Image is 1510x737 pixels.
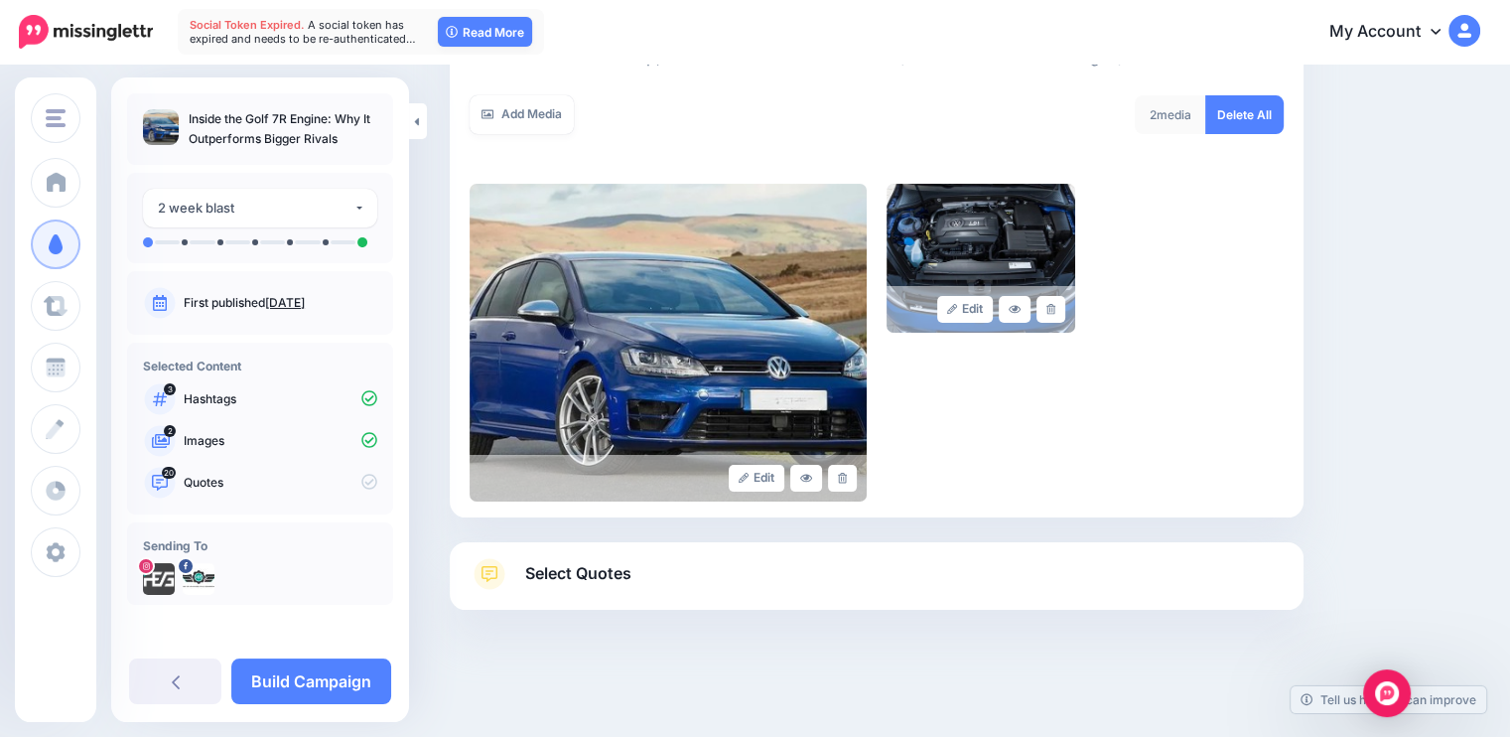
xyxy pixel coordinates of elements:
[143,189,377,227] button: 2 week blast
[143,237,153,247] li: A post will be sent on day 0
[1150,107,1157,122] span: 2
[1205,95,1284,134] a: Delete All
[887,184,1075,333] img: 7ea5d41f1c970bcb6035bdd7cfb7af4d_large.jpg
[525,560,631,587] span: Select Quotes
[189,109,377,149] p: Inside the Golf 7R Engine: Why It Outperforms Bigger Rivals
[287,239,293,245] li: A post will be sent on day 7
[1291,686,1486,713] a: Tell us how we can improve
[729,465,785,492] a: Edit
[158,197,353,220] div: 2 week blast
[182,239,188,245] li: A post will be sent on day 1
[184,432,377,450] p: Images
[470,9,1284,502] div: Select Media
[183,563,214,595] img: 358720633_649439810567587_6249622356903770229_n-bsa152794.jpg
[143,538,377,553] h4: Sending To
[937,296,994,323] a: Edit
[252,239,258,245] li: A post will be sent on day 5
[19,15,153,49] img: Missinglettr
[357,237,367,247] li: A post will be sent on day 14
[184,294,377,312] p: First published
[143,359,377,373] h4: Selected Content
[470,95,574,134] a: Add Media
[190,18,305,32] span: Social Token Expired.
[1135,95,1206,134] div: media
[143,109,179,145] img: 08e9a281c66647e721b92f1fea50dde7_thumb.jpg
[217,239,223,245] li: A post will be sent on day 2
[184,390,377,408] p: Hashtags
[470,184,867,502] img: 08e9a281c66647e721b92f1fea50dde7_large.jpg
[143,563,175,595] img: 482324778_2588238684719483_8382472189593079694_n-bsa152795.jpg
[470,558,1284,610] a: Select Quotes
[438,17,532,47] a: Read More
[1309,8,1480,57] a: My Account
[164,425,176,437] span: 2
[323,239,329,245] li: A post will be sent on day 10
[162,467,176,479] span: 20
[184,474,377,492] p: Quotes
[164,383,176,395] span: 3
[46,109,66,127] img: menu.png
[265,295,305,310] a: [DATE]
[190,18,416,46] span: A social token has expired and needs to be re-authenticated…
[1363,669,1411,717] div: Open Intercom Messenger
